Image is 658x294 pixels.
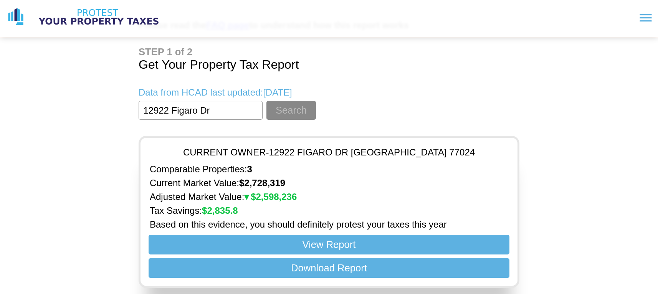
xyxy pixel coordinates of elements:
[266,101,316,120] button: Search
[150,219,508,230] p: Based on this evidence, you should definitely protest your taxes this year
[150,164,508,175] p: Comparable Properties:
[150,205,508,216] p: Tax Savings:
[139,101,263,120] input: Enter Property Address
[247,164,252,174] strong: 3
[150,178,508,188] p: Current Market Value:
[239,178,285,188] strong: $ 2,728,319
[244,192,297,202] strong: $ 2,598,236
[202,205,238,216] strong: $ 2,835.8
[6,7,25,26] img: logo
[149,235,509,254] button: View Report
[139,46,519,72] h1: Get Your Property Tax Report
[6,7,166,26] a: logo logo text
[150,192,508,202] p: Adjusted Market Value:
[139,87,519,98] p: Data from HCAD last updated: [DATE]
[31,7,166,26] img: logo text
[149,258,509,278] button: Download Report
[183,147,475,158] p: CURRENT OWNER - 12922 FIGARO DR [GEOGRAPHIC_DATA] 77024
